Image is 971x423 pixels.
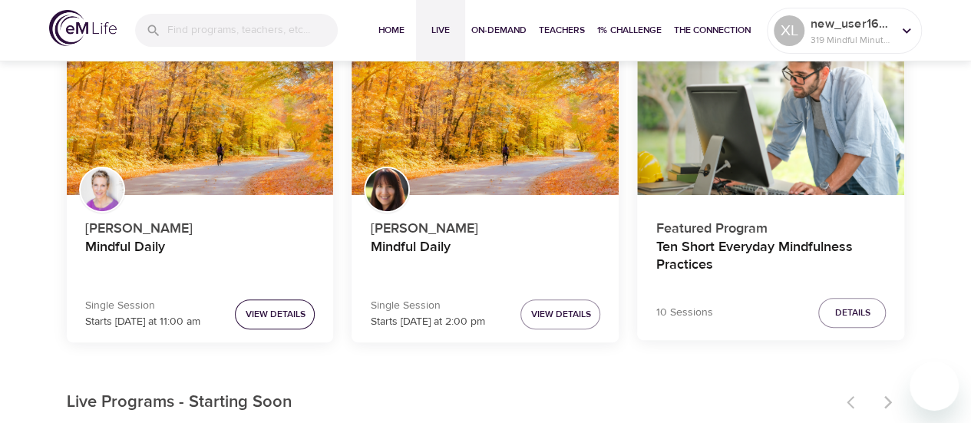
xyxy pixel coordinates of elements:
iframe: Button to launch messaging window [910,362,959,411]
button: Ten Short Everyday Mindfulness Practices [637,45,904,196]
span: View Details [245,306,305,322]
p: 319 Mindful Minutes [811,33,892,47]
span: Details [834,305,870,321]
span: On-Demand [471,22,527,38]
button: View Details [520,299,600,329]
p: new_user1608587756 [811,15,892,33]
h4: Mindful Daily [85,239,315,276]
button: View Details [235,299,315,329]
p: Single Session [370,298,484,314]
p: 10 Sessions [656,305,712,321]
input: Find programs, teachers, etc... [167,14,338,47]
span: 1% Challenge [597,22,662,38]
div: XL [774,15,804,46]
span: Home [373,22,410,38]
p: Featured Program [656,212,886,239]
h4: Ten Short Everyday Mindfulness Practices [656,239,886,276]
img: logo [49,10,117,46]
p: Starts [DATE] at 2:00 pm [370,314,484,330]
button: Details [818,298,886,328]
span: The Connection [674,22,751,38]
span: Teachers [539,22,585,38]
h4: Mindful Daily [370,239,600,276]
button: Mindful Daily [352,45,619,196]
p: Single Session [85,298,200,314]
span: Live [422,22,459,38]
p: Live Programs - Starting Soon [67,390,837,415]
p: Starts [DATE] at 11:00 am [85,314,200,330]
p: [PERSON_NAME] [85,212,315,239]
span: View Details [530,306,590,322]
p: [PERSON_NAME] [370,212,600,239]
button: Mindful Daily [67,45,334,196]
